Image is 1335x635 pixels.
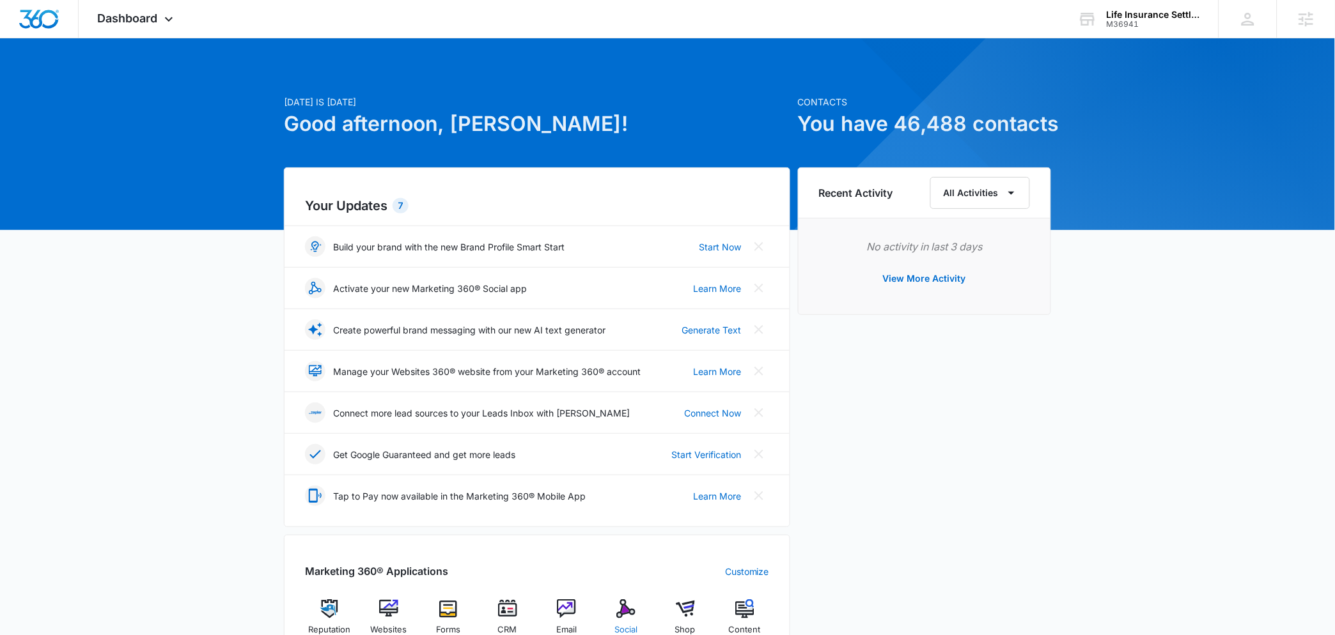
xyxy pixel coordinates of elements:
p: Activate your new Marketing 360® Social app [333,282,527,295]
div: account id [1107,20,1200,29]
p: Tap to Pay now available in the Marketing 360® Mobile App [333,489,586,503]
p: [DATE] is [DATE] [284,95,790,109]
button: Close [749,278,769,298]
a: Start Now [699,240,741,254]
p: Manage your Websites 360® website from your Marketing 360® account [333,365,641,378]
a: Connect Now [684,406,741,420]
button: Close [749,361,769,381]
button: Close [749,319,769,340]
h6: Recent Activity [819,185,893,201]
a: Learn More [693,282,741,295]
a: Generate Text [682,323,741,337]
button: All Activities [930,177,1030,209]
button: Close [749,402,769,423]
span: Dashboard [98,11,158,25]
a: Start Verification [671,448,741,461]
div: 7 [393,198,409,213]
h1: You have 46,488 contacts [798,109,1051,139]
p: Connect more lead sources to your Leads Inbox with [PERSON_NAME] [333,406,630,420]
a: Learn More [693,365,741,378]
h1: Good afternoon, [PERSON_NAME]! [284,109,790,139]
div: account name [1107,10,1200,20]
button: Close [749,486,769,506]
a: Learn More [693,489,741,503]
h2: Marketing 360® Applications [305,563,448,579]
button: Close [749,444,769,464]
p: Contacts [798,95,1051,109]
button: Close [749,236,769,257]
p: Build your brand with the new Brand Profile Smart Start [333,240,565,254]
button: View More Activity [870,263,979,294]
a: Customize [725,565,769,578]
p: No activity in last 3 days [819,239,1030,254]
p: Get Google Guaranteed and get more leads [333,448,515,461]
p: Create powerful brand messaging with our new AI text generator [333,323,605,337]
h2: Your Updates [305,196,769,215]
